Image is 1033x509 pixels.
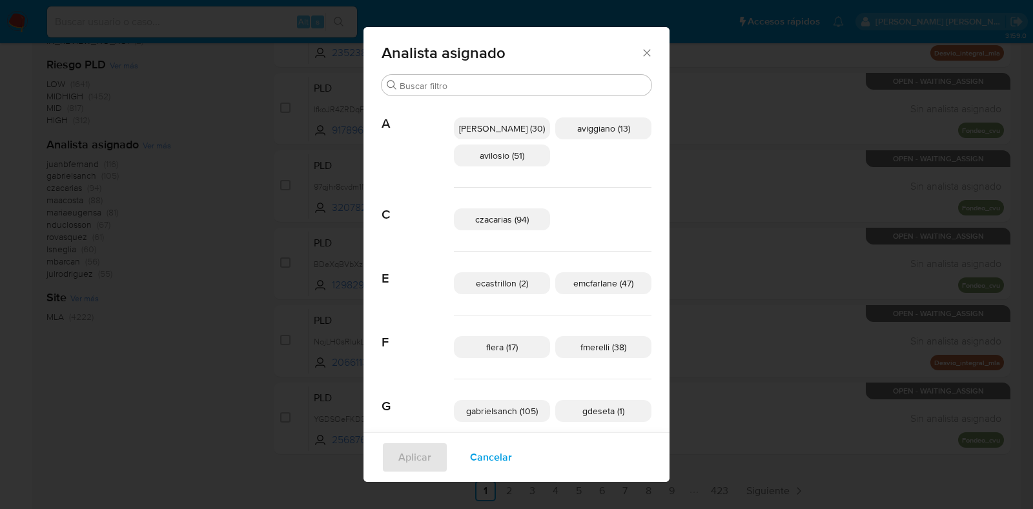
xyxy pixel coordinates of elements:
div: gabrielsanch (105) [454,400,550,422]
button: Cerrar [640,46,652,58]
span: E [382,252,454,286]
div: aviggiano (13) [555,117,651,139]
span: aviggiano (13) [577,122,630,135]
span: A [382,97,454,132]
span: G [382,379,454,414]
span: Cancelar [470,443,512,472]
div: fmerelli (38) [555,336,651,358]
span: flera (17) [486,341,518,354]
div: flera (17) [454,336,550,358]
span: C [382,188,454,223]
div: emcfarlane (47) [555,272,651,294]
span: ecastrillon (2) [476,277,528,290]
input: Buscar filtro [400,80,646,92]
span: avilosio (51) [480,149,524,162]
span: Analista asignado [382,45,640,61]
span: F [382,315,454,350]
button: Buscar [387,80,397,90]
div: [PERSON_NAME] (30) [454,117,550,139]
span: gabrielsanch (105) [466,404,538,417]
span: fmerelli (38) [580,341,626,354]
button: Cancelar [453,442,529,473]
span: emcfarlane (47) [573,277,633,290]
div: ecastrillon (2) [454,272,550,294]
div: gdeseta (1) [555,400,651,422]
span: czacarias (94) [475,213,529,226]
span: gdeseta (1) [582,404,624,417]
span: [PERSON_NAME] (30) [459,122,545,135]
div: avilosio (51) [454,145,550,166]
div: czacarias (94) [454,208,550,230]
